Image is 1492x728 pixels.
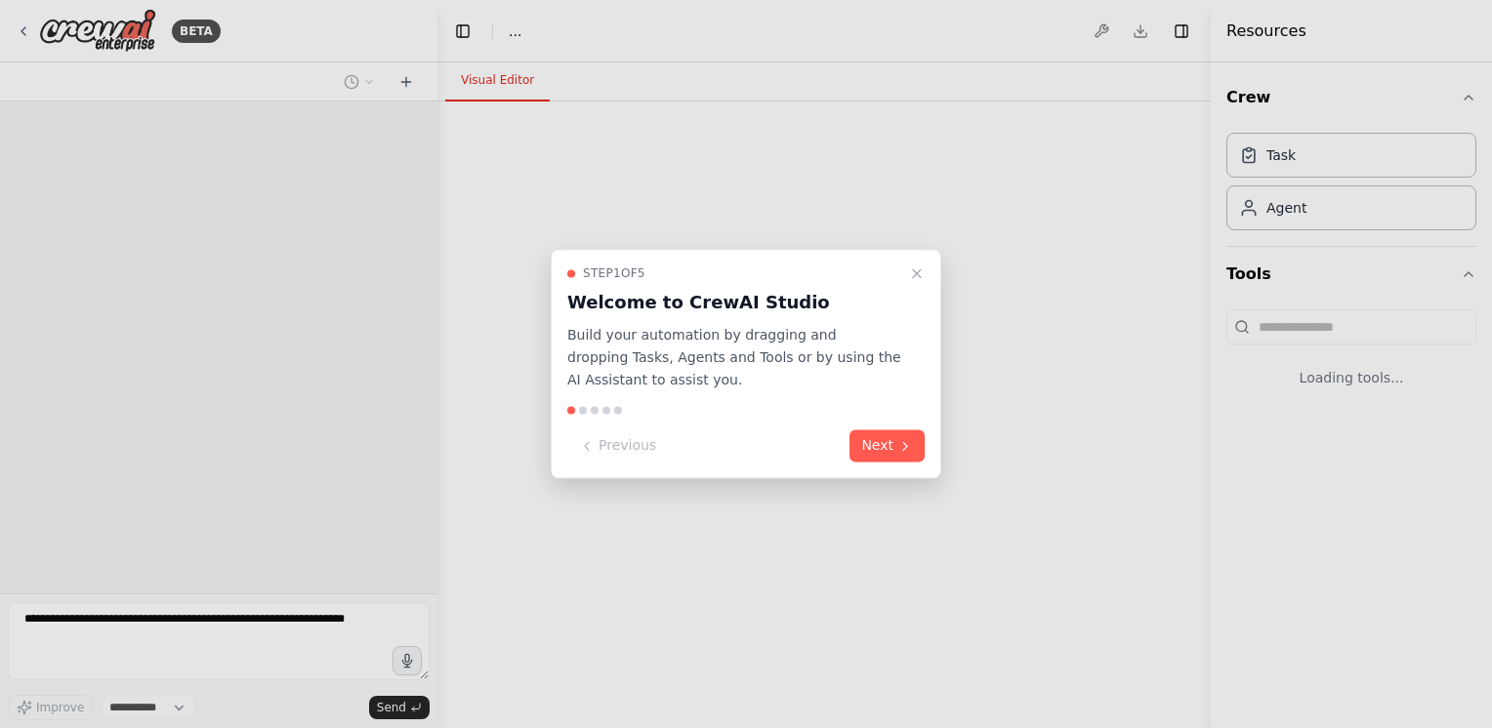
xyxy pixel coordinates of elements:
[583,265,645,281] span: Step 1 of 5
[905,262,929,285] button: Close walkthrough
[567,430,668,463] button: Previous
[449,18,477,45] button: Hide left sidebar
[567,289,901,316] h3: Welcome to CrewAI Studio
[850,430,925,463] button: Next
[567,324,901,390] p: Build your automation by dragging and dropping Tasks, Agents and Tools or by using the AI Assista...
